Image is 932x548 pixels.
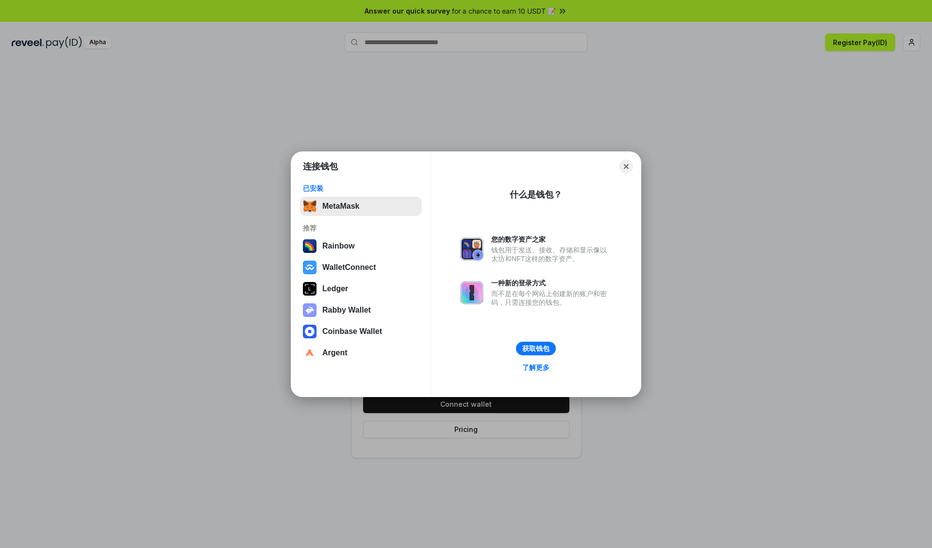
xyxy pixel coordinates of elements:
[491,246,612,263] div: 钱包用于发送、接收、存储和显示像以太坊和NFT这样的数字资产。
[491,279,612,287] div: 一种新的登录方式
[322,242,355,250] div: Rainbow
[491,289,612,307] div: 而不是在每个网站上创建新的账户和密码，只需连接您的钱包。
[300,322,422,341] button: Coinbase Wallet
[460,237,483,261] img: svg+xml,%3Csvg%20xmlns%3D%22http%3A%2F%2Fwww.w3.org%2F2000%2Fsvg%22%20fill%3D%22none%22%20viewBox...
[510,189,562,200] div: 什么是钱包？
[522,344,549,353] div: 获取钱包
[303,224,419,232] div: 推荐
[303,346,316,360] img: svg+xml,%3Csvg%20width%3D%2228%22%20height%3D%2228%22%20viewBox%3D%220%200%2028%2028%22%20fill%3D...
[300,236,422,256] button: Rainbow
[322,349,348,357] div: Argent
[522,363,549,372] div: 了解更多
[303,184,419,193] div: 已安装
[300,343,422,363] button: Argent
[303,325,316,338] img: svg+xml,%3Csvg%20width%3D%2228%22%20height%3D%2228%22%20viewBox%3D%220%200%2028%2028%22%20fill%3D...
[491,235,612,244] div: 您的数字资产之家
[300,197,422,216] button: MetaMask
[322,327,382,336] div: Coinbase Wallet
[322,202,359,211] div: MetaMask
[516,342,556,355] button: 获取钱包
[303,199,316,213] img: svg+xml,%3Csvg%20fill%3D%22none%22%20height%3D%2233%22%20viewBox%3D%220%200%2035%2033%22%20width%...
[303,161,338,172] h1: 连接钱包
[303,282,316,296] img: svg+xml,%3Csvg%20xmlns%3D%22http%3A%2F%2Fwww.w3.org%2F2000%2Fsvg%22%20width%3D%2228%22%20height%3...
[300,300,422,320] button: Rabby Wallet
[516,361,555,374] a: 了解更多
[322,284,348,293] div: Ledger
[303,303,316,317] img: svg+xml,%3Csvg%20xmlns%3D%22http%3A%2F%2Fwww.w3.org%2F2000%2Fsvg%22%20fill%3D%22none%22%20viewBox...
[460,281,483,304] img: svg+xml,%3Csvg%20xmlns%3D%22http%3A%2F%2Fwww.w3.org%2F2000%2Fsvg%22%20fill%3D%22none%22%20viewBox...
[322,263,376,272] div: WalletConnect
[303,261,316,274] img: svg+xml,%3Csvg%20width%3D%2228%22%20height%3D%2228%22%20viewBox%3D%220%200%2028%2028%22%20fill%3D...
[619,160,633,173] button: Close
[300,279,422,299] button: Ledger
[303,239,316,253] img: svg+xml,%3Csvg%20width%3D%22120%22%20height%3D%22120%22%20viewBox%3D%220%200%20120%20120%22%20fil...
[300,258,422,277] button: WalletConnect
[322,306,371,315] div: Rabby Wallet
